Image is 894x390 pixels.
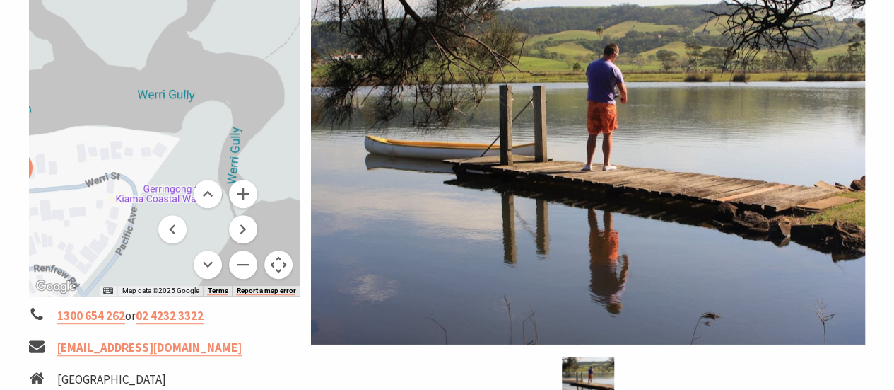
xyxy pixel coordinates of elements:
a: Terms [207,287,228,295]
a: Report a map error [236,287,295,295]
span: Map data ©2025 Google [122,287,199,294]
button: Keyboard shortcuts [103,286,113,296]
a: 1300 654 262 [57,308,125,324]
li: or [29,306,300,326]
li: [GEOGRAPHIC_DATA] [57,370,194,389]
button: Move up [194,180,222,208]
button: Move right [229,215,257,243]
button: Zoom out [229,251,257,279]
button: Zoom in [229,180,257,208]
button: Map camera controls [264,251,293,279]
a: 02 4232 3322 [136,308,204,324]
button: Move down [194,251,222,279]
img: Google [33,277,79,296]
a: Open this area in Google Maps (opens a new window) [33,277,79,296]
a: [EMAIL_ADDRESS][DOMAIN_NAME] [57,340,242,356]
button: Move left [158,215,187,243]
